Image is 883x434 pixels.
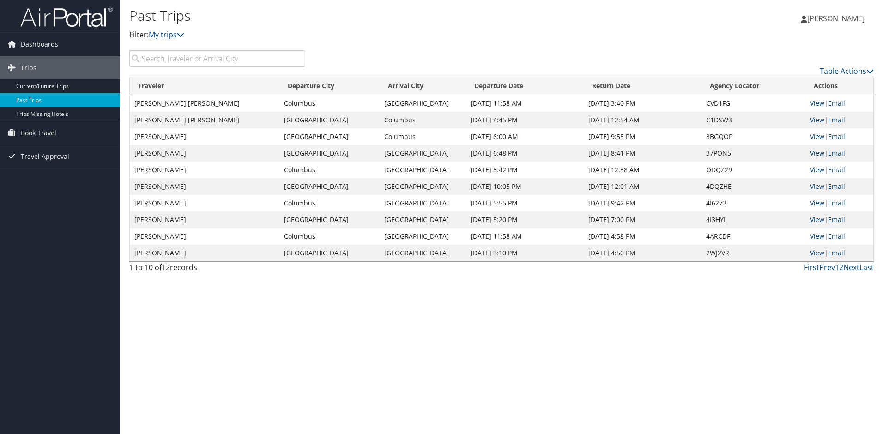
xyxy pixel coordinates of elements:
[839,262,843,272] a: 2
[702,128,805,145] td: 3BGQOP
[380,195,466,211] td: [GEOGRAPHIC_DATA]
[129,29,626,41] p: Filter:
[380,228,466,245] td: [GEOGRAPHIC_DATA]
[130,245,279,261] td: [PERSON_NAME]
[279,228,380,245] td: Columbus
[279,112,380,128] td: [GEOGRAPHIC_DATA]
[810,99,824,108] a: View
[466,195,584,211] td: [DATE] 5:55 PM
[279,211,380,228] td: [GEOGRAPHIC_DATA]
[380,95,466,112] td: [GEOGRAPHIC_DATA]
[805,77,873,95] th: Actions
[380,162,466,178] td: [GEOGRAPHIC_DATA]
[859,262,874,272] a: Last
[21,121,56,145] span: Book Travel
[828,182,845,191] a: Email
[466,128,584,145] td: [DATE] 6:00 AM
[843,262,859,272] a: Next
[279,95,380,112] td: Columbus
[279,162,380,178] td: Columbus
[702,211,805,228] td: 4I3HYL
[702,245,805,261] td: 2WJ2VR
[819,262,835,272] a: Prev
[805,162,873,178] td: |
[805,95,873,112] td: |
[129,262,305,277] div: 1 to 10 of records
[21,33,58,56] span: Dashboards
[828,149,845,157] a: Email
[805,245,873,261] td: |
[702,95,805,112] td: CVD1FG
[805,128,873,145] td: |
[702,162,805,178] td: ODQZ29
[810,248,824,257] a: View
[702,178,805,195] td: 4DQZHE
[380,128,466,145] td: Columbus
[828,248,845,257] a: Email
[805,112,873,128] td: |
[130,145,279,162] td: [PERSON_NAME]
[279,128,380,145] td: [GEOGRAPHIC_DATA]
[584,95,702,112] td: [DATE] 3:40 PM
[828,199,845,207] a: Email
[279,145,380,162] td: [GEOGRAPHIC_DATA]
[805,228,873,245] td: |
[130,228,279,245] td: [PERSON_NAME]
[584,77,702,95] th: Return Date: activate to sort column ascending
[380,77,466,95] th: Arrival City: activate to sort column ascending
[466,178,584,195] td: [DATE] 10:05 PM
[835,262,839,272] a: 1
[21,56,36,79] span: Trips
[702,145,805,162] td: 37PON5
[805,211,873,228] td: |
[466,245,584,261] td: [DATE] 3:10 PM
[828,132,845,141] a: Email
[20,6,113,28] img: airportal-logo.png
[129,6,626,25] h1: Past Trips
[466,77,584,95] th: Departure Date: activate to sort column ascending
[584,211,702,228] td: [DATE] 7:00 PM
[828,165,845,174] a: Email
[162,262,170,272] span: 12
[702,112,805,128] td: C1DSW3
[466,112,584,128] td: [DATE] 4:45 PM
[380,245,466,261] td: [GEOGRAPHIC_DATA]
[279,195,380,211] td: Columbus
[380,145,466,162] td: [GEOGRAPHIC_DATA]
[702,77,805,95] th: Agency Locator: activate to sort column ascending
[130,178,279,195] td: [PERSON_NAME]
[584,145,702,162] td: [DATE] 8:41 PM
[21,145,69,168] span: Travel Approval
[810,115,824,124] a: View
[584,128,702,145] td: [DATE] 9:55 PM
[380,178,466,195] td: [GEOGRAPHIC_DATA]
[801,5,874,32] a: [PERSON_NAME]
[820,66,874,76] a: Table Actions
[805,145,873,162] td: |
[584,112,702,128] td: [DATE] 12:54 AM
[279,77,380,95] th: Departure City: activate to sort column ascending
[805,195,873,211] td: |
[804,262,819,272] a: First
[130,95,279,112] td: [PERSON_NAME] [PERSON_NAME]
[130,162,279,178] td: [PERSON_NAME]
[810,215,824,224] a: View
[584,228,702,245] td: [DATE] 4:58 PM
[702,195,805,211] td: 4I6273
[130,211,279,228] td: [PERSON_NAME]
[828,115,845,124] a: Email
[279,178,380,195] td: [GEOGRAPHIC_DATA]
[702,228,805,245] td: 4ARCDF
[466,95,584,112] td: [DATE] 11:58 AM
[810,182,824,191] a: View
[810,232,824,241] a: View
[828,99,845,108] a: Email
[380,112,466,128] td: Columbus
[810,165,824,174] a: View
[584,178,702,195] td: [DATE] 12:01 AM
[828,215,845,224] a: Email
[466,211,584,228] td: [DATE] 5:20 PM
[129,50,305,67] input: Search Traveler or Arrival City
[466,162,584,178] td: [DATE] 5:42 PM
[810,132,824,141] a: View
